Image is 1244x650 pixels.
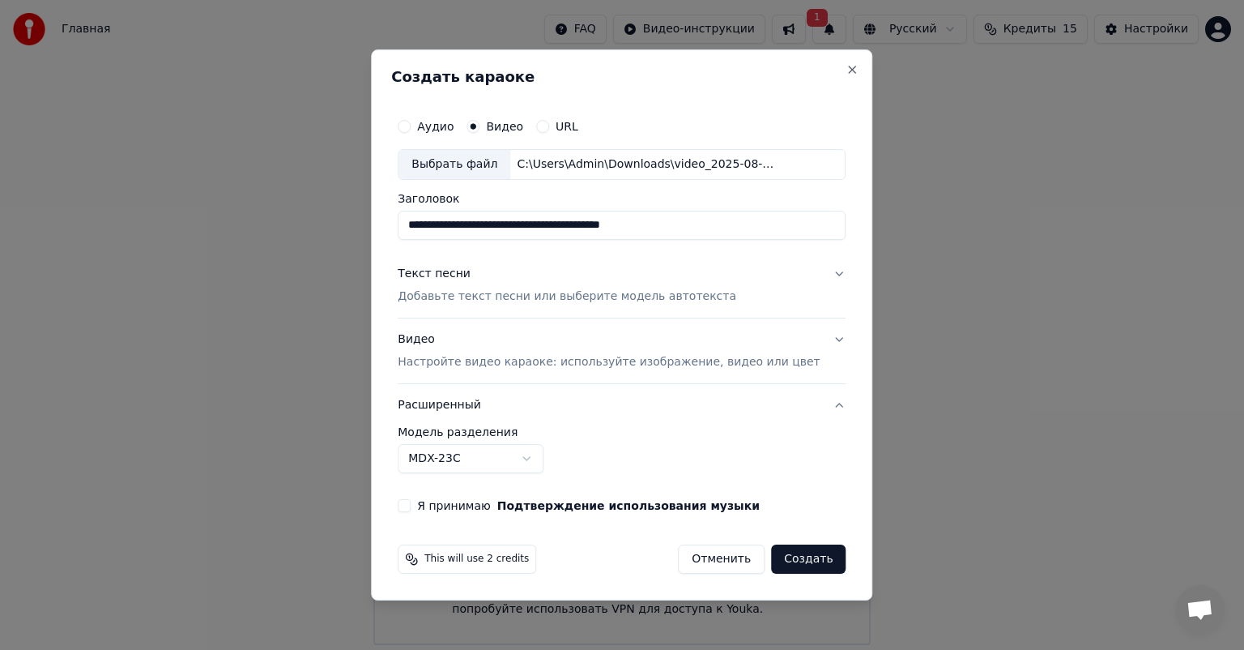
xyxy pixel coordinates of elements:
[424,553,529,566] span: This will use 2 credits
[771,545,846,574] button: Создать
[398,266,471,282] div: Текст песни
[486,121,523,132] label: Видео
[678,545,765,574] button: Отменить
[556,121,578,132] label: URL
[398,426,846,438] label: Модель разделения
[510,156,786,173] div: C:\Users\Admin\Downloads\video_2025-08-15_21-18-35 ([DOMAIN_NAME]).mp4
[391,70,852,84] h2: Создать караоке
[398,384,846,426] button: Расширенный
[398,253,846,318] button: Текст песниДобавьте текст песни или выберите модель автотекста
[417,500,760,511] label: Я принимаю
[398,354,820,370] p: Настройте видео караоке: используйте изображение, видео или цвет
[398,331,820,370] div: Видео
[398,426,846,486] div: Расширенный
[398,319,846,383] button: ВидеоНастройте видео караоке: используйте изображение, видео или цвет
[398,150,510,179] div: Выбрать файл
[398,193,846,204] label: Заголовок
[497,500,760,511] button: Я принимаю
[417,121,454,132] label: Аудио
[398,289,736,305] p: Добавьте текст песни или выберите модель автотекста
